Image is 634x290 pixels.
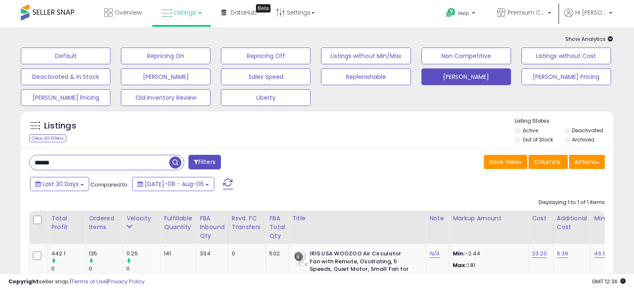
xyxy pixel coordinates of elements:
label: Out of Stock [523,136,553,143]
a: Terms of Use [71,277,107,285]
div: Tooltip anchor [256,4,271,13]
button: Repricing On [121,48,210,64]
button: Actions [569,155,605,169]
button: Filters [188,155,221,169]
img: 41vt8OhoaLL._SL40_.jpg [294,250,308,267]
div: Ordered Items [89,214,119,232]
div: Note [429,214,446,223]
div: 502 [269,250,282,257]
div: Displaying 1 to 1 of 1 items [539,199,605,207]
button: Save View [484,155,527,169]
strong: Copyright [8,277,39,285]
div: Rsvd. FC Transfers [232,214,263,232]
a: Help [439,1,484,27]
div: Fulfillable Quantity [164,214,193,232]
button: Sales Speed [221,68,311,85]
span: Columns [534,158,560,166]
div: Title [292,214,422,223]
div: 0 [89,265,123,272]
button: Old Inventory Review [121,89,210,106]
a: Hi [PERSON_NAME] [564,8,612,27]
span: Listings [174,8,196,17]
a: N/A [429,250,439,258]
div: seller snap | | [8,278,145,286]
span: [DATE]-08 - Aug-06 [145,180,204,188]
button: Default [21,48,110,64]
label: Deactivated [572,127,603,134]
p: -2.44 [453,250,522,257]
div: 0 [126,265,160,272]
span: Show Analytics [565,35,613,43]
strong: Min: [453,250,465,257]
button: [PERSON_NAME] [121,68,210,85]
div: 442.1 [51,250,85,257]
span: Compared to: [90,181,129,189]
div: Velocity [126,214,157,223]
button: Columns [529,155,568,169]
div: 11.25 [126,250,160,257]
div: Cost [532,214,550,223]
button: Deactivated & In Stock [21,68,110,85]
span: Hi [PERSON_NAME] [575,8,606,17]
div: 334 [200,250,222,257]
span: DataHub [231,8,257,17]
div: 0 [232,250,260,257]
label: Active [523,127,538,134]
button: Liberty [221,89,311,106]
button: [PERSON_NAME] [421,68,511,85]
div: Additional Cost [557,214,587,232]
h5: Listings [44,120,76,132]
button: Replenishable [321,68,411,85]
span: Premium Convenience [508,8,545,17]
span: Help [458,10,469,17]
strong: Max: [453,261,467,269]
a: 6.39 [557,250,569,258]
p: 1.81 [453,262,522,269]
div: FBA Total Qty [269,214,285,240]
div: FBA inbound Qty [200,214,225,240]
button: Last 30 Days [30,177,89,191]
p: Listing States: [515,117,613,125]
label: Archived [572,136,594,143]
button: Listings without Cost [521,48,611,64]
div: Total Profit [51,214,82,232]
div: Markup Amount [453,214,525,223]
a: 46.95 [594,250,609,258]
span: Last 30 Days [43,180,79,188]
button: Repricing Off [221,48,311,64]
button: [PERSON_NAME] Pricing [21,89,110,106]
a: 23.20 [532,250,547,258]
i: Get Help [446,8,456,18]
div: Clear All Filters [29,134,66,142]
div: 0 [51,265,85,272]
button: [DATE]-08 - Aug-06 [132,177,214,191]
div: 135 [89,250,123,257]
button: Listings without Min/Max [321,48,411,64]
span: 2025-09-7 12:36 GMT [592,277,626,285]
button: Non Competitive [421,48,511,64]
span: Overview [115,8,142,17]
button: [PERSON_NAME] Pricing [521,68,611,85]
b: IRIS USA WOOZOO Air Circulator Fan with Remote, Oscillating, 5 Speeds, Quiet Motor, Small Fan for... [310,250,411,283]
a: Privacy Policy [108,277,145,285]
div: 141 [164,250,190,257]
